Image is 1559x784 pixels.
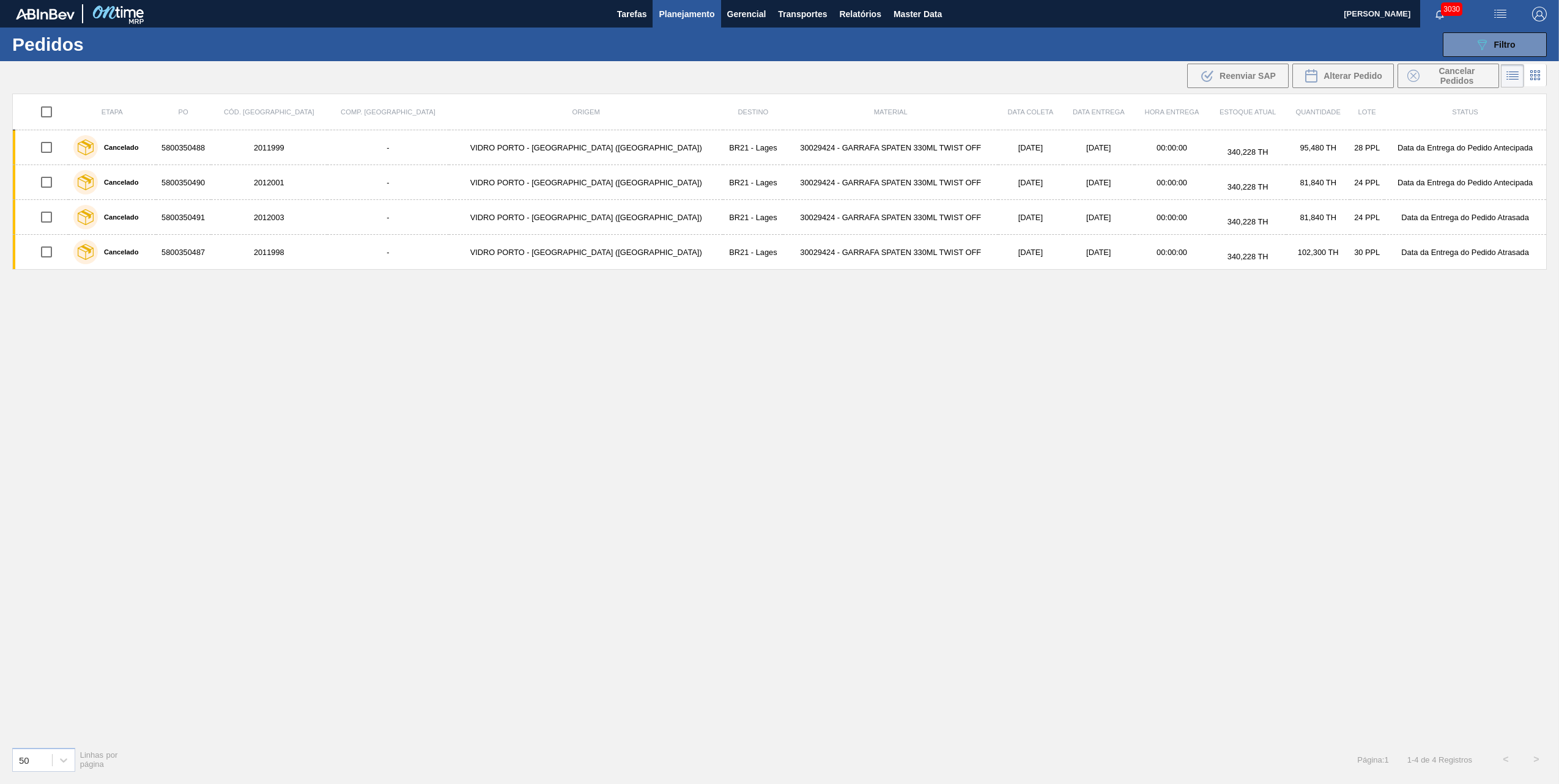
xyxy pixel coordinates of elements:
td: 2011999 [211,130,327,165]
td: 24 PPL [1350,200,1384,235]
button: Notificações [1420,6,1459,23]
span: Destino [738,108,769,116]
td: Data da Entrega do Pedido Antecipada [1384,130,1546,165]
span: Filtro [1494,40,1516,50]
td: BR21 - Lages [723,235,783,270]
label: Cancelado [98,144,139,151]
td: 00:00:00 [1135,165,1209,200]
td: VIDRO PORTO - [GEOGRAPHIC_DATA] ([GEOGRAPHIC_DATA]) [449,200,723,235]
label: Cancelado [98,179,139,186]
div: 50 [19,755,29,765]
td: BR21 - Lages [723,200,783,235]
a: Cancelado58003504902012001-VIDRO PORTO - [GEOGRAPHIC_DATA] ([GEOGRAPHIC_DATA])BR21 - Lages3002942... [13,165,1547,200]
td: [DATE] [1063,130,1135,165]
td: 2012001 [211,165,327,200]
td: 81,840 TH [1286,165,1350,200]
td: 95,480 TH [1286,130,1350,165]
div: Reenviar SAP [1187,64,1289,88]
td: [DATE] [1063,165,1135,200]
span: Data entrega [1073,108,1125,116]
span: Material [874,108,908,116]
span: Etapa [102,108,123,116]
td: [DATE] [998,165,1063,200]
span: Hora Entrega [1145,108,1199,116]
td: VIDRO PORTO - [GEOGRAPHIC_DATA] ([GEOGRAPHIC_DATA]) [449,165,723,200]
a: Cancelado58003504912012003-VIDRO PORTO - [GEOGRAPHIC_DATA] ([GEOGRAPHIC_DATA])BR21 - Lages3002942... [13,200,1547,235]
td: 30 PPL [1350,235,1384,270]
span: Transportes [778,7,827,21]
span: Origem [572,108,599,116]
div: Visão em Cards [1524,64,1547,87]
span: PO [179,108,188,116]
span: Comp. [GEOGRAPHIC_DATA] [341,108,435,116]
span: Planejamento [659,7,714,21]
td: 00:00:00 [1135,200,1209,235]
label: Cancelado [98,213,139,221]
span: Cancelar Pedidos [1424,66,1489,86]
img: TNhmsLtSVTkK8tSr43FrP2fwEKptu5GPRR3wAAAABJRU5ErkJggg== [16,9,75,20]
span: Master Data [894,7,942,21]
a: Cancelado58003504882011999-VIDRO PORTO - [GEOGRAPHIC_DATA] ([GEOGRAPHIC_DATA])BR21 - Lages3002942... [13,130,1547,165]
td: 30029424 - GARRAFA SPATEN 330ML TWIST OFF [783,200,998,235]
td: 30029424 - GARRAFA SPATEN 330ML TWIST OFF [783,130,998,165]
td: [DATE] [998,130,1063,165]
td: - [327,165,449,200]
td: Data da Entrega do Pedido Antecipada [1384,165,1546,200]
span: Tarefas [617,7,647,21]
button: < [1490,744,1521,775]
span: Cód. [GEOGRAPHIC_DATA] [224,108,314,116]
td: 24 PPL [1350,165,1384,200]
span: Reenviar SAP [1220,71,1276,81]
td: VIDRO PORTO - [GEOGRAPHIC_DATA] ([GEOGRAPHIC_DATA]) [449,235,723,270]
span: Status [1452,108,1478,116]
span: Quantidade [1296,108,1341,116]
a: Cancelado58003504872011998-VIDRO PORTO - [GEOGRAPHIC_DATA] ([GEOGRAPHIC_DATA])BR21 - Lages3002942... [13,235,1547,270]
td: [DATE] [1063,200,1135,235]
span: Gerencial [727,7,766,21]
td: Data da Entrega do Pedido Atrasada [1384,200,1546,235]
label: Cancelado [98,248,139,256]
td: 30029424 - GARRAFA SPATEN 330ML TWIST OFF [783,165,998,200]
div: Alterar Pedido [1292,64,1394,88]
span: 3030 [1441,2,1462,16]
img: userActions [1493,7,1508,21]
span: 1 - 4 de 4 Registros [1407,755,1472,764]
td: [DATE] [998,200,1063,235]
td: 2011998 [211,235,327,270]
td: VIDRO PORTO - [GEOGRAPHIC_DATA] ([GEOGRAPHIC_DATA]) [449,130,723,165]
span: Relatórios [839,7,881,21]
button: > [1521,744,1552,775]
div: Visão em Lista [1501,64,1524,87]
td: BR21 - Lages [723,165,783,200]
td: 2012003 [211,200,327,235]
img: Logout [1532,7,1547,21]
td: - [327,235,449,270]
td: 102,300 TH [1286,235,1350,270]
div: Cancelar Pedidos em Massa [1398,64,1499,88]
span: 340,228 TH [1228,147,1268,157]
button: Cancelar Pedidos [1398,64,1499,88]
span: 340,228 TH [1228,182,1268,191]
td: 81,840 TH [1286,200,1350,235]
span: Data coleta [1008,108,1054,116]
span: Lote [1358,108,1376,116]
span: 340,228 TH [1228,252,1268,261]
span: Página : 1 [1357,755,1388,764]
span: Alterar Pedido [1324,71,1382,81]
td: 30029424 - GARRAFA SPATEN 330ML TWIST OFF [783,235,998,270]
td: 5800350487 [156,235,211,270]
td: 00:00:00 [1135,235,1209,270]
span: Estoque atual [1220,108,1276,116]
td: 5800350491 [156,200,211,235]
td: - [327,200,449,235]
td: [DATE] [1063,235,1135,270]
td: 5800350490 [156,165,211,200]
h1: Pedidos [12,37,202,51]
td: [DATE] [998,235,1063,270]
button: Filtro [1443,32,1547,57]
td: - [327,130,449,165]
td: BR21 - Lages [723,130,783,165]
td: 5800350488 [156,130,211,165]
